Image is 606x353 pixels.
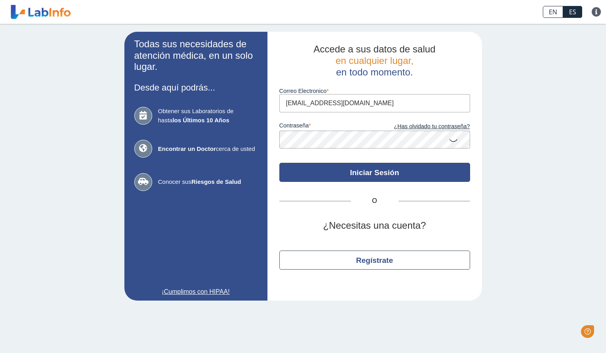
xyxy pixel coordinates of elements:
[158,177,258,187] span: Conocer sus
[158,145,258,154] span: cerca de usted
[279,163,470,182] button: Iniciar Sesión
[134,83,258,93] h3: Desde aquí podrás...
[535,322,597,344] iframe: Help widget launcher
[314,44,436,54] span: Accede a sus datos de salud
[279,251,470,270] button: Regístrate
[279,88,470,94] label: Correo Electronico
[192,178,241,185] b: Riesgos de Salud
[351,196,399,206] span: O
[375,122,470,131] a: ¿Has olvidado tu contraseña?
[279,122,375,131] label: contraseña
[172,117,229,123] b: los Últimos 10 Años
[279,220,470,231] h2: ¿Necesitas una cuenta?
[336,67,413,77] span: en todo momento.
[158,107,258,125] span: Obtener sus Laboratorios de hasta
[134,287,258,297] a: ¡Cumplimos con HIPAA!
[563,6,582,18] a: ES
[134,39,258,73] h2: Todas sus necesidades de atención médica, en un solo lugar.
[335,55,413,66] span: en cualquier lugar,
[158,145,216,152] b: Encontrar un Doctor
[543,6,563,18] a: EN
